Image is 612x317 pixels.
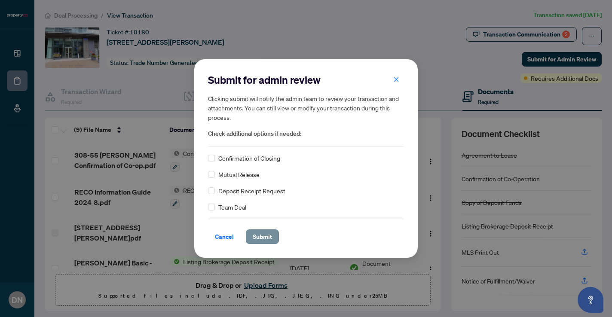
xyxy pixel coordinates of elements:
span: Confirmation of Closing [218,153,280,163]
span: Cancel [215,230,234,244]
span: Submit [253,230,272,244]
button: Submit [246,229,279,244]
span: Deposit Receipt Request [218,186,285,195]
span: Check additional options if needed: [208,129,404,139]
h2: Submit for admin review [208,73,404,87]
h5: Clicking submit will notify the admin team to review your transaction and attachments. You can st... [208,94,404,122]
button: Open asap [578,287,603,313]
span: close [393,76,399,82]
button: Cancel [208,229,241,244]
span: Mutual Release [218,170,260,179]
span: Team Deal [218,202,246,212]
